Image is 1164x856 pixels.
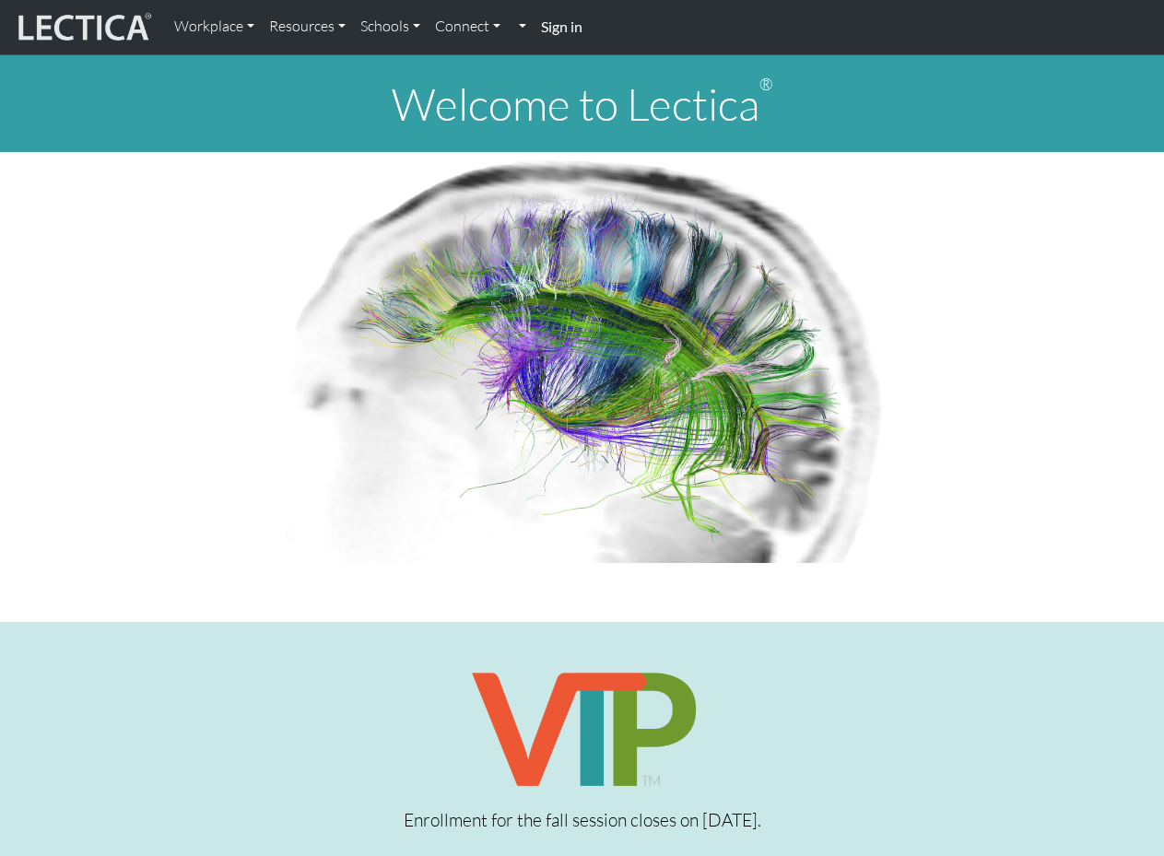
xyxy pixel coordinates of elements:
[353,7,428,46] a: Schools
[274,152,891,563] img: Human Connectome Project Image
[14,10,152,45] img: lecticalive
[541,18,582,35] strong: Sign in
[428,7,508,46] a: Connect
[534,7,590,47] a: Sign in
[262,7,353,46] a: Resources
[395,805,769,836] p: Enrollment for the fall session closes on [DATE].
[167,7,262,46] a: Workplace
[759,74,773,94] sup: ®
